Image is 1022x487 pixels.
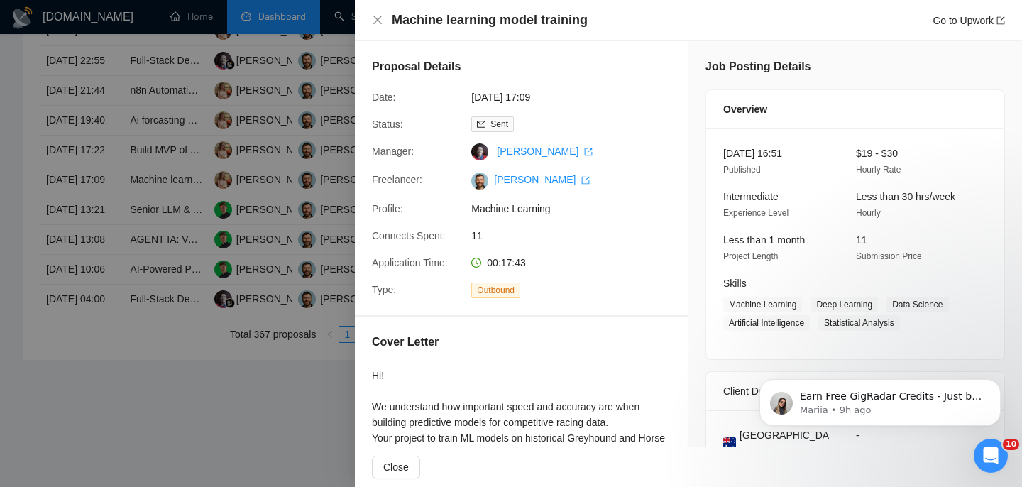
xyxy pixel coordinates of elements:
[392,11,588,29] h4: Machine learning model training
[584,148,593,156] span: export
[856,148,898,159] span: $19 - $30
[723,208,789,218] span: Experience Level
[487,257,526,268] span: 00:17:43
[723,435,736,451] img: 🇦🇺
[996,16,1005,25] span: export
[497,146,593,157] a: [PERSON_NAME] export
[1003,439,1019,450] span: 10
[818,315,900,331] span: Statistical Analysis
[723,297,802,312] span: Machine Learning
[705,58,811,75] h5: Job Posting Details
[856,191,955,202] span: Less than 30 hrs/week
[372,92,395,103] span: Date:
[471,201,684,217] span: Machine Learning
[723,251,778,261] span: Project Length
[471,89,684,105] span: [DATE] 17:09
[856,165,901,175] span: Hourly Rate
[372,257,448,268] span: Application Time:
[471,228,684,243] span: 11
[886,297,948,312] span: Data Science
[723,148,782,159] span: [DATE] 16:51
[974,439,1008,473] iframe: Intercom live chat
[723,372,987,410] div: Client Details
[372,14,383,26] span: close
[490,119,508,129] span: Sent
[723,102,767,117] span: Overview
[738,349,1022,449] iframe: Intercom notifications message
[723,315,810,331] span: Artificial Intelligence
[471,283,520,298] span: Outbound
[811,297,878,312] span: Deep Learning
[723,165,761,175] span: Published
[372,146,414,157] span: Manager:
[856,251,922,261] span: Submission Price
[723,278,747,289] span: Skills
[372,174,422,185] span: Freelancer:
[933,15,1005,26] a: Go to Upworkexport
[723,234,805,246] span: Less than 1 month
[723,191,779,202] span: Intermediate
[477,120,485,128] span: mail
[471,258,481,268] span: clock-circle
[372,58,461,75] h5: Proposal Details
[372,284,396,295] span: Type:
[372,119,403,130] span: Status:
[372,334,439,351] h5: Cover Letter
[372,14,383,26] button: Close
[372,456,420,478] button: Close
[383,459,409,475] span: Close
[372,203,403,214] span: Profile:
[494,174,590,185] a: [PERSON_NAME] export
[856,234,867,246] span: 11
[471,173,488,190] img: c1-JWQDXWEy3CnA6sRtFzzU22paoDq5cZnWyBNc3HWqwvuW0qNnjm1CMP-YmbEEtPC
[581,176,590,185] span: export
[372,230,446,241] span: Connects Spent:
[856,208,881,218] span: Hourly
